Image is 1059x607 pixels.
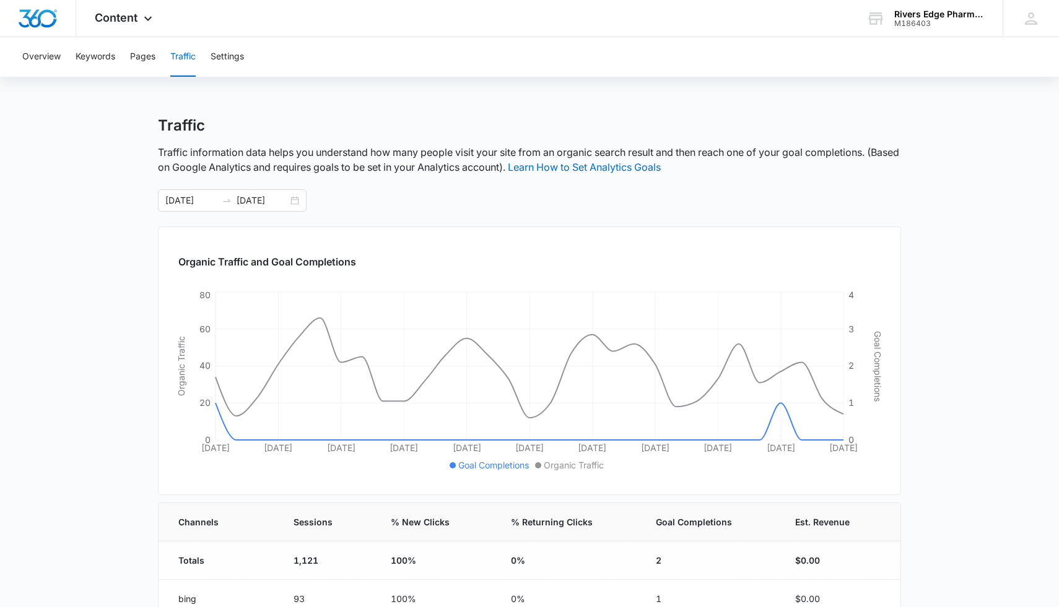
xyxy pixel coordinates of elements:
button: Keywords [76,37,115,77]
span: % New Clicks [391,515,463,528]
tspan: 4 [848,290,854,300]
tspan: 0 [848,434,854,445]
button: Traffic [170,37,196,77]
span: swap-right [222,196,232,205]
button: Settings [211,37,244,77]
td: 100% [376,541,495,580]
button: Overview [22,37,61,77]
tspan: 1 [848,397,854,408]
div: account name [894,9,985,19]
input: End date [237,194,288,207]
input: Start date [165,194,217,207]
tspan: [DATE] [641,442,669,453]
span: Channels [178,515,246,528]
tspan: 40 [199,360,211,371]
tspan: 60 [199,324,211,334]
tspan: 20 [199,397,211,408]
td: Totals [159,541,279,580]
tspan: 80 [199,290,211,300]
tspan: [DATE] [704,442,732,453]
h1: Traffic [158,116,205,135]
span: Organic Traffic [544,458,604,471]
tspan: [DATE] [578,442,606,453]
span: to [222,196,232,205]
td: 0% [496,541,642,580]
tspan: [DATE] [264,442,292,453]
div: account id [894,19,985,28]
tspan: [DATE] [201,442,230,453]
tspan: [DATE] [390,442,418,453]
tspan: 2 [848,360,854,371]
h2: Organic Traffic and Goal Completions [178,254,881,269]
tspan: Organic Traffic [176,336,187,396]
span: Sessions [294,515,343,528]
span: Goal Completions [656,515,747,528]
span: Goal Completions [458,458,529,471]
span: % Returning Clicks [511,515,609,528]
a: Learn How to Set Analytics Goals [508,161,661,173]
td: $0.00 [780,541,900,580]
p: Traffic information data helps you understand how many people visit your site from an organic sea... [158,145,901,174]
tspan: [DATE] [829,442,858,453]
tspan: [DATE] [515,442,544,453]
span: Est. Revenue [795,515,863,528]
button: Pages [130,37,155,77]
tspan: [DATE] [767,442,795,453]
tspan: [DATE] [453,442,481,453]
td: 1,121 [279,541,376,580]
tspan: [DATE] [327,442,355,453]
tspan: 3 [848,324,854,334]
td: 2 [641,541,780,580]
span: Content [95,11,137,24]
tspan: 0 [205,434,211,445]
tspan: Goal Completions [873,331,883,402]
